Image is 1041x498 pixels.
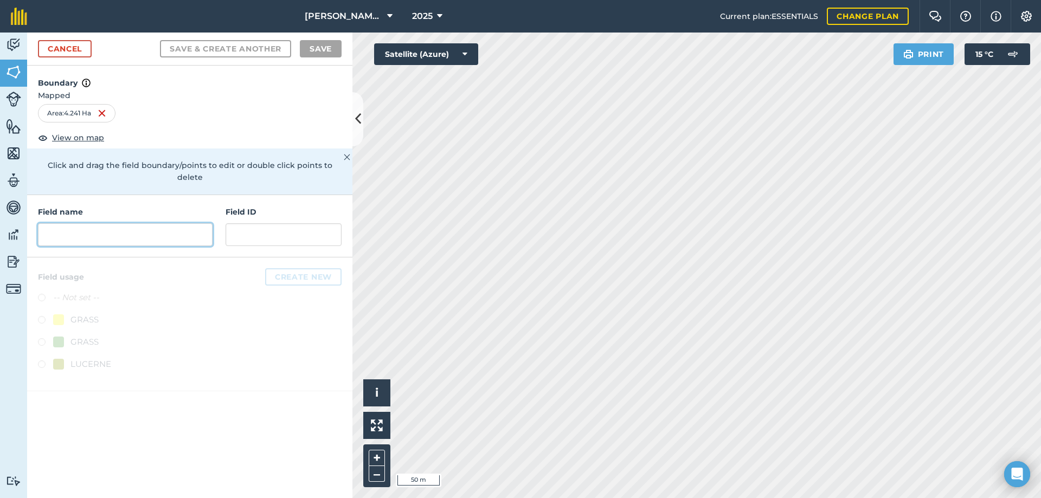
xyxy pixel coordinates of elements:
[6,227,21,243] img: svg+xml;base64,PD94bWwgdmVyc2lvbj0iMS4wIiBlbmNvZGluZz0idXRmLTgiPz4KPCEtLSBHZW5lcmF0b3I6IEFkb2JlIE...
[6,199,21,216] img: svg+xml;base64,PD94bWwgdmVyc2lvbj0iMS4wIiBlbmNvZGluZz0idXRmLTgiPz4KPCEtLSBHZW5lcmF0b3I6IEFkb2JlIE...
[226,206,342,218] h4: Field ID
[375,386,378,399] span: i
[720,10,818,22] span: Current plan : ESSENTIALS
[27,89,352,101] span: Mapped
[959,11,972,22] img: A question mark icon
[6,281,21,296] img: svg+xml;base64,PD94bWwgdmVyc2lvbj0iMS4wIiBlbmNvZGluZz0idXRmLTgiPz4KPCEtLSBHZW5lcmF0b3I6IEFkb2JlIE...
[305,10,383,23] span: [PERSON_NAME] Beyond Ranch
[38,131,104,144] button: View on map
[38,206,213,218] h4: Field name
[6,172,21,189] img: svg+xml;base64,PD94bWwgdmVyc2lvbj0iMS4wIiBlbmNvZGluZz0idXRmLTgiPz4KPCEtLSBHZW5lcmF0b3I6IEFkb2JlIE...
[1020,11,1033,22] img: A cog icon
[6,476,21,486] img: svg+xml;base64,PD94bWwgdmVyc2lvbj0iMS4wIiBlbmNvZGluZz0idXRmLTgiPz4KPCEtLSBHZW5lcmF0b3I6IEFkb2JlIE...
[369,466,385,482] button: –
[344,151,350,164] img: svg+xml;base64,PHN2ZyB4bWxucz0iaHR0cDovL3d3dy53My5vcmcvMjAwMC9zdmciIHdpZHRoPSIyMiIgaGVpZ2h0PSIzMC...
[6,92,21,107] img: svg+xml;base64,PD94bWwgdmVyc2lvbj0iMS4wIiBlbmNvZGluZz0idXRmLTgiPz4KPCEtLSBHZW5lcmF0b3I6IEFkb2JlIE...
[894,43,954,65] button: Print
[38,159,342,184] p: Click and drag the field boundary/points to edit or double click points to delete
[1002,43,1024,65] img: svg+xml;base64,PD94bWwgdmVyc2lvbj0iMS4wIiBlbmNvZGluZz0idXRmLTgiPz4KPCEtLSBHZW5lcmF0b3I6IEFkb2JlIE...
[1004,461,1030,487] div: Open Intercom Messenger
[991,10,1001,23] img: svg+xml;base64,PHN2ZyB4bWxucz0iaHR0cDovL3d3dy53My5vcmcvMjAwMC9zdmciIHdpZHRoPSIxNyIgaGVpZ2h0PSIxNy...
[6,64,21,80] img: svg+xml;base64,PHN2ZyB4bWxucz0iaHR0cDovL3d3dy53My5vcmcvMjAwMC9zdmciIHdpZHRoPSI1NiIgaGVpZ2h0PSI2MC...
[6,254,21,270] img: svg+xml;base64,PD94bWwgdmVyc2lvbj0iMS4wIiBlbmNvZGluZz0idXRmLTgiPz4KPCEtLSBHZW5lcmF0b3I6IEFkb2JlIE...
[27,66,352,89] h4: Boundary
[6,118,21,134] img: svg+xml;base64,PHN2ZyB4bWxucz0iaHR0cDovL3d3dy53My5vcmcvMjAwMC9zdmciIHdpZHRoPSI1NiIgaGVpZ2h0PSI2MC...
[300,40,342,57] button: Save
[38,104,115,122] div: Area : 4.241 Ha
[38,131,48,144] img: svg+xml;base64,PHN2ZyB4bWxucz0iaHR0cDovL3d3dy53My5vcmcvMjAwMC9zdmciIHdpZHRoPSIxOCIgaGVpZ2h0PSIyNC...
[975,43,993,65] span: 15 ° C
[827,8,909,25] a: Change plan
[98,107,106,120] img: svg+xml;base64,PHN2ZyB4bWxucz0iaHR0cDovL3d3dy53My5vcmcvMjAwMC9zdmciIHdpZHRoPSIxNiIgaGVpZ2h0PSIyNC...
[369,450,385,466] button: +
[965,43,1030,65] button: 15 °C
[160,40,291,57] button: Save & Create Another
[6,145,21,161] img: svg+xml;base64,PHN2ZyB4bWxucz0iaHR0cDovL3d3dy53My5vcmcvMjAwMC9zdmciIHdpZHRoPSI1NiIgaGVpZ2h0PSI2MC...
[38,40,92,57] a: Cancel
[82,76,91,89] img: svg+xml;base64,PHN2ZyB4bWxucz0iaHR0cDovL3d3dy53My5vcmcvMjAwMC9zdmciIHdpZHRoPSIxNyIgaGVpZ2h0PSIxNy...
[929,11,942,22] img: Two speech bubbles overlapping with the left bubble in the forefront
[6,37,21,53] img: svg+xml;base64,PD94bWwgdmVyc2lvbj0iMS4wIiBlbmNvZGluZz0idXRmLTgiPz4KPCEtLSBHZW5lcmF0b3I6IEFkb2JlIE...
[374,43,478,65] button: Satellite (Azure)
[412,10,433,23] span: 2025
[52,132,104,144] span: View on map
[11,8,27,25] img: fieldmargin Logo
[371,419,383,431] img: Four arrows, one pointing top left, one top right, one bottom right and the last bottom left
[363,379,390,406] button: i
[903,48,914,61] img: svg+xml;base64,PHN2ZyB4bWxucz0iaHR0cDovL3d3dy53My5vcmcvMjAwMC9zdmciIHdpZHRoPSIxOSIgaGVpZ2h0PSIyNC...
